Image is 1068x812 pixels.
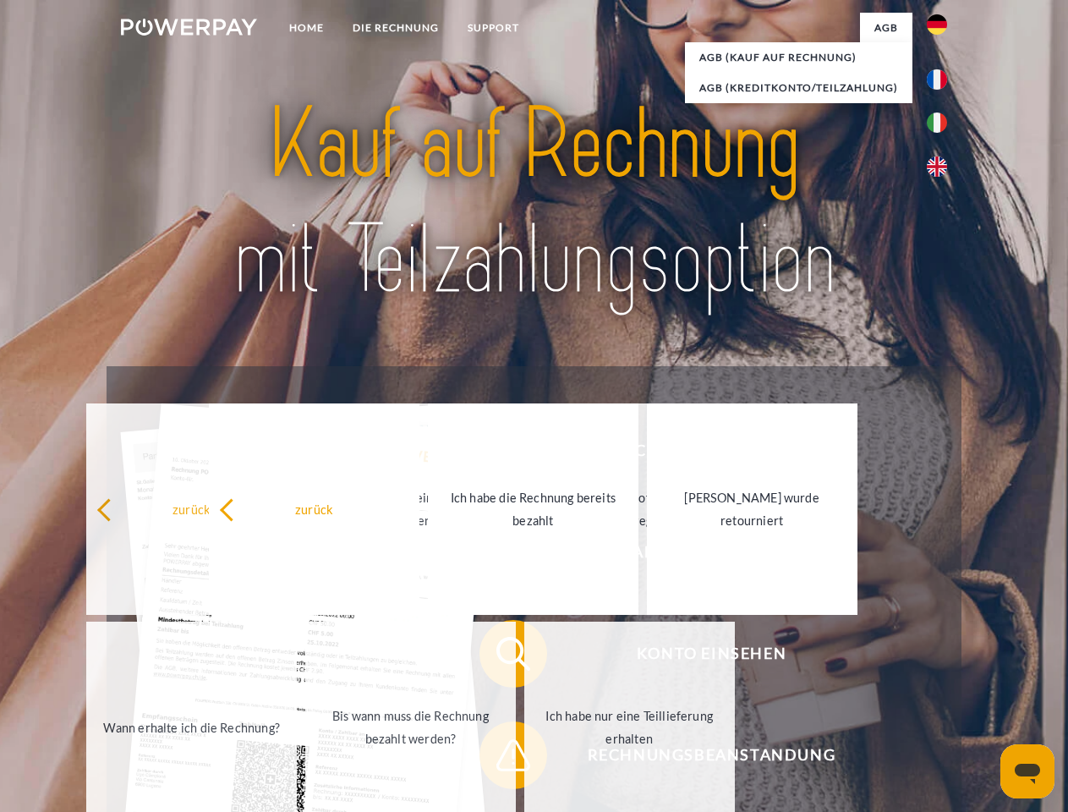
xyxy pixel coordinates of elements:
img: fr [927,69,947,90]
img: en [927,156,947,177]
img: logo-powerpay-white.svg [121,19,257,36]
div: Ich habe nur eine Teillieferung erhalten [534,705,725,750]
div: zurück [219,497,409,520]
div: Wann erhalte ich die Rechnung? [96,716,287,738]
div: Bis wann muss die Rechnung bezahlt werden? [315,705,506,750]
div: [PERSON_NAME] wurde retourniert [657,486,847,532]
a: SUPPORT [453,13,534,43]
div: zurück [96,497,287,520]
a: Home [275,13,338,43]
a: AGB (Kauf auf Rechnung) [685,42,912,73]
img: de [927,14,947,35]
img: title-powerpay_de.svg [162,81,906,324]
a: AGB (Kreditkonto/Teilzahlung) [685,73,912,103]
img: it [927,112,947,133]
div: Ich habe die Rechnung bereits bezahlt [438,486,628,532]
a: agb [860,13,912,43]
iframe: Schaltfläche zum Öffnen des Messaging-Fensters [1000,744,1054,798]
a: DIE RECHNUNG [338,13,453,43]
